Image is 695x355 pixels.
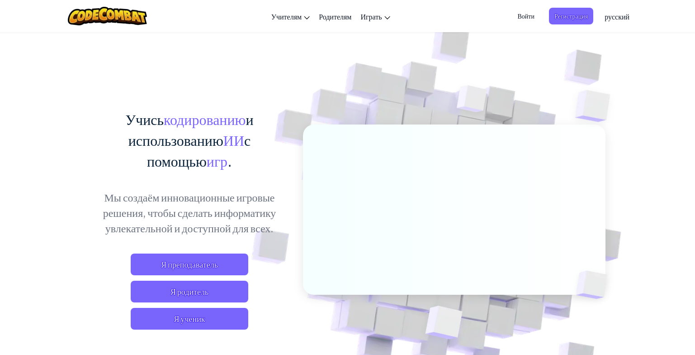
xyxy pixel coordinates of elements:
[561,252,629,318] img: Перекрывающиеся кубы
[161,259,218,270] ya-tr-span: Я преподаватель
[207,152,227,170] ya-tr-span: игр
[164,110,246,128] ya-tr-span: кодированию
[549,8,593,24] button: Регистрация
[267,4,315,29] a: Учителям
[557,68,635,144] img: Перекрывающиеся кубы
[512,8,539,24] button: Войти
[554,11,588,21] ya-tr-span: Регистрация
[605,12,629,21] ya-tr-span: русский
[131,308,248,330] button: Я ученик
[131,254,248,275] a: Я преподаватель
[227,152,232,170] ya-tr-span: .
[223,131,244,149] ya-tr-span: ИИ
[103,190,276,235] ya-tr-span: Мы создаём инновационные игровые решения, чтобы сделать информатику увлекательной и доступной для...
[356,4,394,29] a: Играть
[170,286,208,297] ya-tr-span: Я родитель
[271,12,302,21] ya-tr-span: Учителям
[68,7,147,25] img: Логотип CodeCombat
[319,12,351,21] ya-tr-span: Родителям
[360,12,382,21] ya-tr-span: Играть
[600,4,634,29] a: русский
[131,281,248,302] a: Я родитель
[314,4,356,29] a: Родителям
[517,11,534,21] ya-tr-span: Войти
[125,110,164,128] ya-tr-span: Учись
[174,313,205,324] ya-tr-span: Я ученик
[440,67,505,135] img: Перекрывающиеся кубы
